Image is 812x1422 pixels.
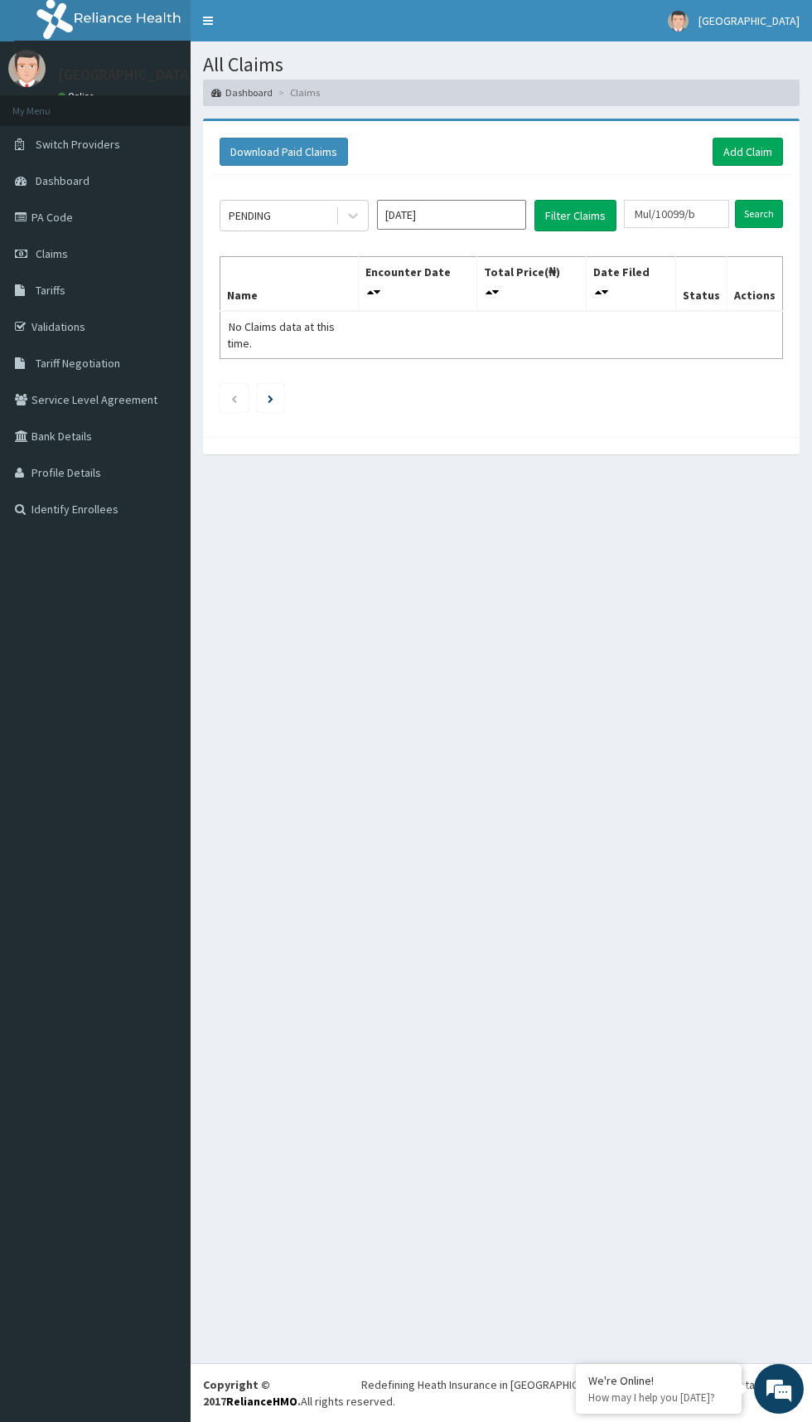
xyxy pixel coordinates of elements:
[36,246,68,261] span: Claims
[229,207,271,224] div: PENDING
[58,67,195,82] p: [GEOGRAPHIC_DATA]
[727,256,782,311] th: Actions
[624,200,729,228] input: Search by HMO ID
[713,138,783,166] a: Add Claim
[268,391,273,405] a: Next page
[377,200,526,230] input: Select Month and Year
[274,85,320,99] li: Claims
[220,138,348,166] button: Download Paid Claims
[203,1377,301,1409] strong: Copyright © 2017 .
[358,256,476,311] th: Encounter Date
[586,256,675,311] th: Date Filed
[668,11,689,32] img: User Image
[191,1363,812,1422] footer: All rights reserved.
[203,54,800,75] h1: All Claims
[36,137,120,152] span: Switch Providers
[534,200,616,231] button: Filter Claims
[220,256,359,311] th: Name
[230,391,238,405] a: Previous page
[698,13,800,28] span: [GEOGRAPHIC_DATA]
[36,173,89,188] span: Dashboard
[227,319,335,351] span: No Claims data at this time.
[58,90,98,102] a: Online
[211,85,273,99] a: Dashboard
[8,50,46,87] img: User Image
[226,1394,297,1409] a: RelianceHMO
[361,1376,800,1393] div: Redefining Heath Insurance in [GEOGRAPHIC_DATA] using Telemedicine and Data Science!
[588,1373,729,1388] div: We're Online!
[476,256,586,311] th: Total Price(₦)
[588,1390,729,1405] p: How may I help you today?
[36,283,65,298] span: Tariffs
[36,356,120,371] span: Tariff Negotiation
[735,200,783,228] input: Search
[675,256,727,311] th: Status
